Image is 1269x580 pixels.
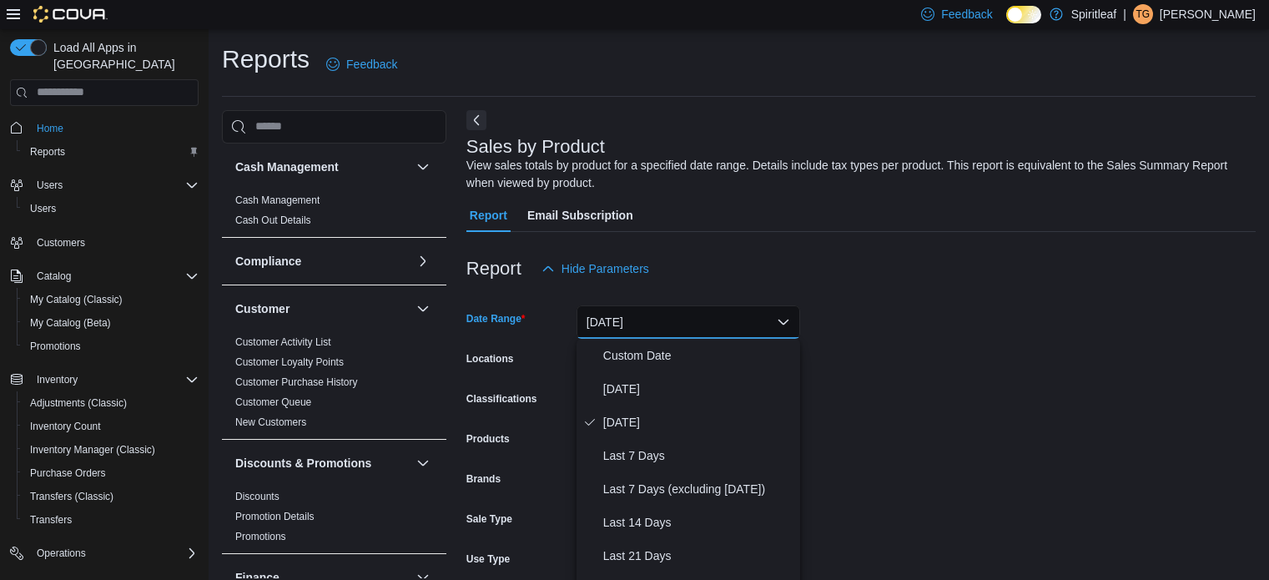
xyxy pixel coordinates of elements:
[235,455,371,472] h3: Discounts & Promotions
[235,490,279,503] span: Discounts
[30,266,199,286] span: Catalog
[413,157,433,177] button: Cash Management
[235,416,306,429] span: New Customers
[23,142,72,162] a: Reports
[561,260,649,277] span: Hide Parameters
[23,510,199,530] span: Transfers
[23,336,199,356] span: Promotions
[235,455,410,472] button: Discounts & Promotions
[466,110,486,130] button: Next
[30,266,78,286] button: Catalog
[30,467,106,480] span: Purchase Orders
[235,214,311,227] span: Cash Out Details
[30,443,155,456] span: Inventory Manager (Classic)
[17,197,205,220] button: Users
[17,140,205,164] button: Reports
[466,137,605,157] h3: Sales by Product
[30,145,65,159] span: Reports
[603,546,793,566] span: Last 21 Days
[30,513,72,527] span: Transfers
[30,233,92,253] a: Customers
[235,300,290,317] h3: Customer
[1133,4,1153,24] div: Torie G
[3,116,205,140] button: Home
[30,420,101,433] span: Inventory Count
[30,118,199,139] span: Home
[235,491,279,502] a: Discounts
[235,253,301,270] h3: Compliance
[1071,4,1116,24] p: Spiritleaf
[47,39,199,73] span: Load All Apps in [GEOGRAPHIC_DATA]
[413,299,433,319] button: Customer
[30,175,199,195] span: Users
[466,259,521,279] h3: Report
[235,356,344,368] a: Customer Loyalty Points
[33,6,108,23] img: Cova
[30,232,199,253] span: Customers
[603,479,793,499] span: Last 7 Days (excluding [DATE])
[941,6,992,23] span: Feedback
[1160,4,1256,24] p: [PERSON_NAME]
[23,440,199,460] span: Inventory Manager (Classic)
[466,157,1247,192] div: View sales totals by product for a specified date range. Details include tax types per product. T...
[235,335,331,349] span: Customer Activity List
[466,552,510,566] label: Use Type
[235,376,358,389] span: Customer Purchase History
[23,313,199,333] span: My Catalog (Beta)
[17,461,205,485] button: Purchase Orders
[3,368,205,391] button: Inventory
[23,487,199,507] span: Transfers (Classic)
[466,392,537,406] label: Classifications
[37,236,85,250] span: Customers
[320,48,404,81] a: Feedback
[235,396,311,408] a: Customer Queue
[30,316,111,330] span: My Catalog (Beta)
[235,300,410,317] button: Customer
[222,190,446,237] div: Cash Management
[3,265,205,288] button: Catalog
[23,416,199,436] span: Inventory Count
[222,487,446,553] div: Discounts & Promotions
[17,508,205,532] button: Transfers
[37,270,71,283] span: Catalog
[535,252,656,285] button: Hide Parameters
[235,396,311,409] span: Customer Queue
[23,510,78,530] a: Transfers
[17,415,205,438] button: Inventory Count
[30,543,93,563] button: Operations
[17,438,205,461] button: Inventory Manager (Classic)
[235,356,344,369] span: Customer Loyalty Points
[603,412,793,432] span: [DATE]
[1006,6,1041,23] input: Dark Mode
[466,512,512,526] label: Sale Type
[17,485,205,508] button: Transfers (Classic)
[3,174,205,197] button: Users
[235,253,410,270] button: Compliance
[577,305,800,339] button: [DATE]
[603,345,793,366] span: Custom Date
[235,530,286,543] span: Promotions
[527,199,633,232] span: Email Subscription
[470,199,507,232] span: Report
[23,290,129,310] a: My Catalog (Classic)
[1136,4,1151,24] span: TG
[1006,23,1007,24] span: Dark Mode
[23,142,199,162] span: Reports
[235,336,331,348] a: Customer Activity List
[23,199,63,219] a: Users
[30,490,113,503] span: Transfers (Classic)
[37,373,78,386] span: Inventory
[235,159,410,175] button: Cash Management
[23,290,199,310] span: My Catalog (Classic)
[37,547,86,560] span: Operations
[23,336,88,356] a: Promotions
[23,416,108,436] a: Inventory Count
[222,332,446,439] div: Customer
[413,453,433,473] button: Discounts & Promotions
[17,311,205,335] button: My Catalog (Beta)
[23,313,118,333] a: My Catalog (Beta)
[23,199,199,219] span: Users
[37,179,63,192] span: Users
[466,472,501,486] label: Brands
[235,159,339,175] h3: Cash Management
